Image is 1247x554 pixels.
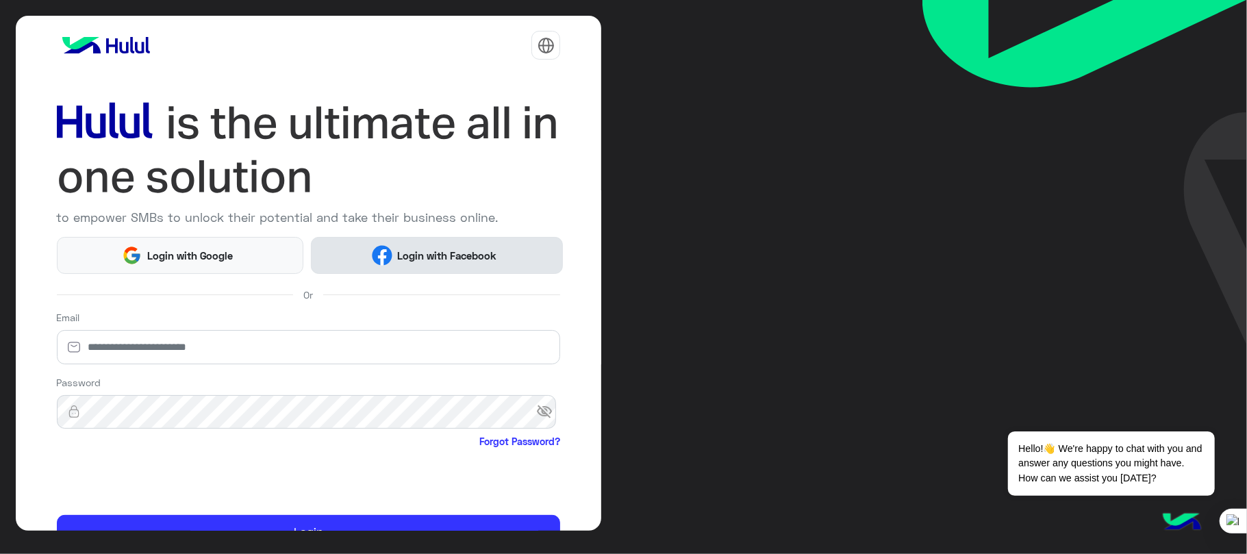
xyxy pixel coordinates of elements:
span: Login with Google [142,248,238,264]
img: Facebook [372,245,392,266]
img: hulul-logo.png [1158,499,1206,547]
button: Login with Google [57,237,303,273]
span: Hello!👋 We're happy to chat with you and answer any questions you might have. How can we assist y... [1008,431,1214,496]
img: tab [538,37,555,54]
button: Login with Facebook [311,237,563,273]
iframe: reCAPTCHA [57,451,265,505]
p: to empower SMBs to unlock their potential and take their business online. [57,208,561,227]
img: Google [122,245,142,266]
label: Email [57,310,80,325]
button: Login [57,515,561,549]
label: Password [57,375,101,390]
a: Forgot Password? [479,434,560,449]
img: email [57,340,91,354]
img: logo [57,32,155,59]
span: Login with Facebook [392,248,502,264]
img: lock [57,405,91,418]
img: hululLoginTitle_EN.svg [57,96,561,203]
span: Or [303,288,313,302]
span: visibility_off [536,400,561,425]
